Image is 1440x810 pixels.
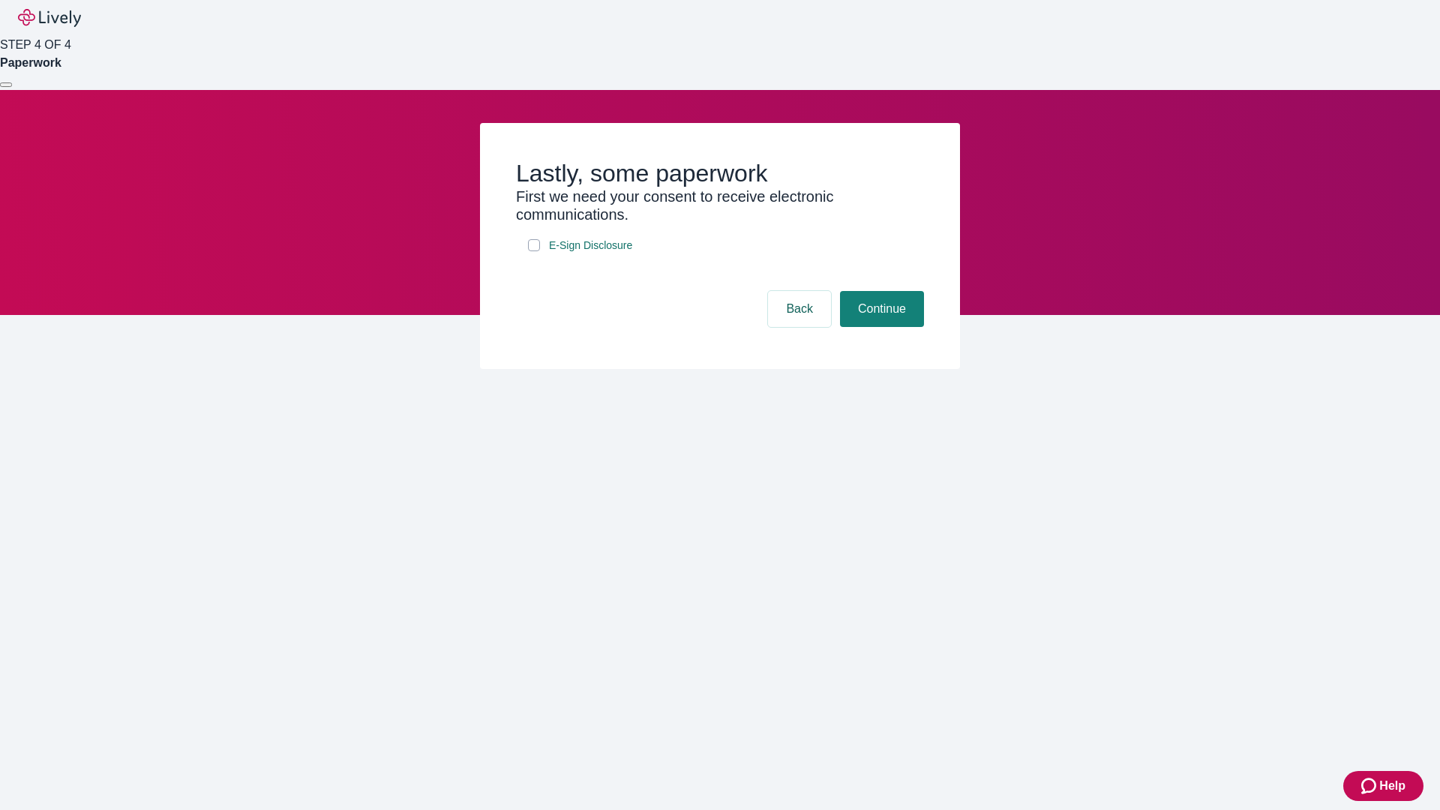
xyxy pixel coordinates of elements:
button: Back [768,291,831,327]
button: Continue [840,291,924,327]
img: Lively [18,9,81,27]
h3: First we need your consent to receive electronic communications. [516,187,924,223]
span: Help [1379,777,1405,795]
h2: Lastly, some paperwork [516,159,924,187]
button: Zendesk support iconHelp [1343,771,1423,801]
svg: Zendesk support icon [1361,777,1379,795]
span: E-Sign Disclosure [549,238,632,253]
a: e-sign disclosure document [546,236,635,255]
